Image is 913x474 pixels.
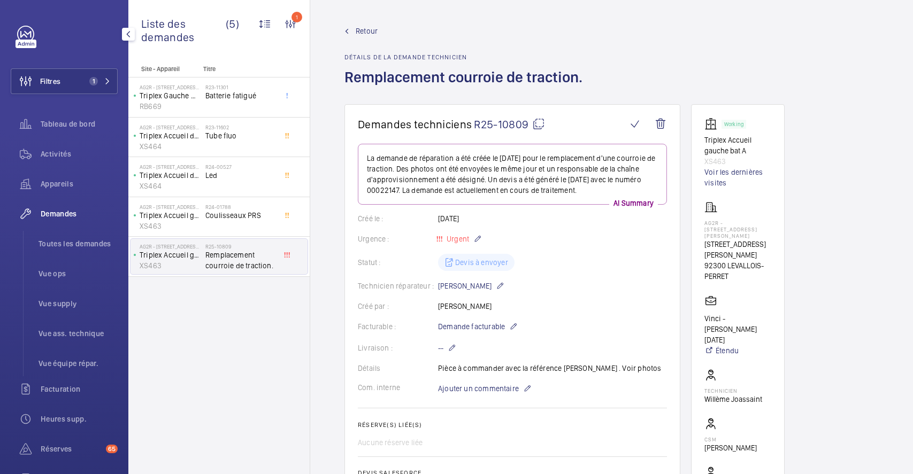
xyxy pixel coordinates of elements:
p: XS463 [704,156,771,167]
span: Coulisseaux PRS [205,210,276,221]
h2: Détails de la demande technicien [344,53,589,61]
span: Vue supply [39,298,118,309]
a: Voir les dernières visites [704,167,771,188]
p: AG2R - [STREET_ADDRESS][PERSON_NAME] [140,204,201,210]
img: elevator.svg [704,118,722,130]
p: XS464 [140,141,201,152]
span: Batterie fatigué [205,90,276,101]
p: CSM [704,436,757,442]
p: Site - Appareil [128,65,199,73]
h1: Remplacement courroie de traction. [344,67,589,104]
p: AG2R - [STREET_ADDRESS][PERSON_NAME] [704,220,771,239]
span: Retour [356,26,378,36]
p: AI Summary [609,198,658,208]
p: XS463 [140,221,201,231]
h2: R23-11301 [205,84,276,90]
span: Demandes [41,208,118,219]
span: Réserves [41,444,102,454]
p: Triplex Accueil gauche bat A [140,250,201,260]
span: Vue ass. technique [39,328,118,339]
span: Tube fluo [205,130,276,141]
p: [STREET_ADDRESS][PERSON_NAME] [704,239,771,260]
h2: Réserve(s) liée(s) [358,421,667,429]
span: Vue équipe répar. [39,358,118,369]
h2: R24-01788 [205,204,276,210]
span: Demande facturable [438,321,505,332]
span: Led [205,170,276,181]
span: R25-10809 [474,118,545,131]
p: Triplex Accueil gauche bat A [704,135,771,156]
span: Appareils [41,178,118,189]
p: AG2R - [STREET_ADDRESS][PERSON_NAME] [140,164,201,170]
p: Triplex Accueil droite bat A [140,130,201,141]
h2: R23-11602 [205,124,276,130]
p: Technicien [704,387,762,394]
p: AG2R - [STREET_ADDRESS][PERSON_NAME] [140,124,201,130]
p: Triplex Gauche Monte Charge Bat A [140,90,201,101]
span: Toutes les demandes [39,238,118,249]
p: [PERSON_NAME] [704,442,757,453]
span: Tableau de bord [41,119,118,129]
span: 1 [89,77,98,86]
p: XS463 [140,260,201,271]
span: Ajouter un commentaire [438,383,519,394]
a: Étendu [704,345,771,356]
p: XS464 [140,181,201,191]
p: -- [438,341,456,354]
span: Vue ops [39,268,118,279]
p: La demande de réparation a été créée le [DATE] pour le remplacement d'une courroie de traction. D... [367,153,658,196]
p: Triplex Accueil gauche bat A [140,210,201,221]
p: Vinci - [PERSON_NAME][DATE] [704,313,771,345]
p: [PERSON_NAME] [438,279,504,292]
button: Filtres1 [11,68,118,94]
p: AG2R - [STREET_ADDRESS][PERSON_NAME] [140,84,201,90]
p: Working [724,122,743,126]
span: Urgent [444,235,469,243]
p: AG2R - [STREET_ADDRESS][PERSON_NAME] [140,243,201,250]
p: Triplex Accueil droite bat A [140,170,201,181]
p: RB669 [140,101,201,112]
h2: R25-10809 [205,243,276,250]
p: 92300 LEVALLOIS-PERRET [704,260,771,282]
p: Titre [203,65,274,73]
h2: R24-00527 [205,164,276,170]
span: Remplacement courroie de traction. [205,250,276,271]
span: Demandes techniciens [358,118,472,131]
span: Activités [41,149,118,159]
span: Filtres [40,76,60,87]
span: Heures supp. [41,414,118,424]
span: 65 [106,445,118,453]
p: Willème Joassaint [704,394,762,405]
span: Liste des demandes [141,17,226,44]
span: Facturation [41,384,118,394]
